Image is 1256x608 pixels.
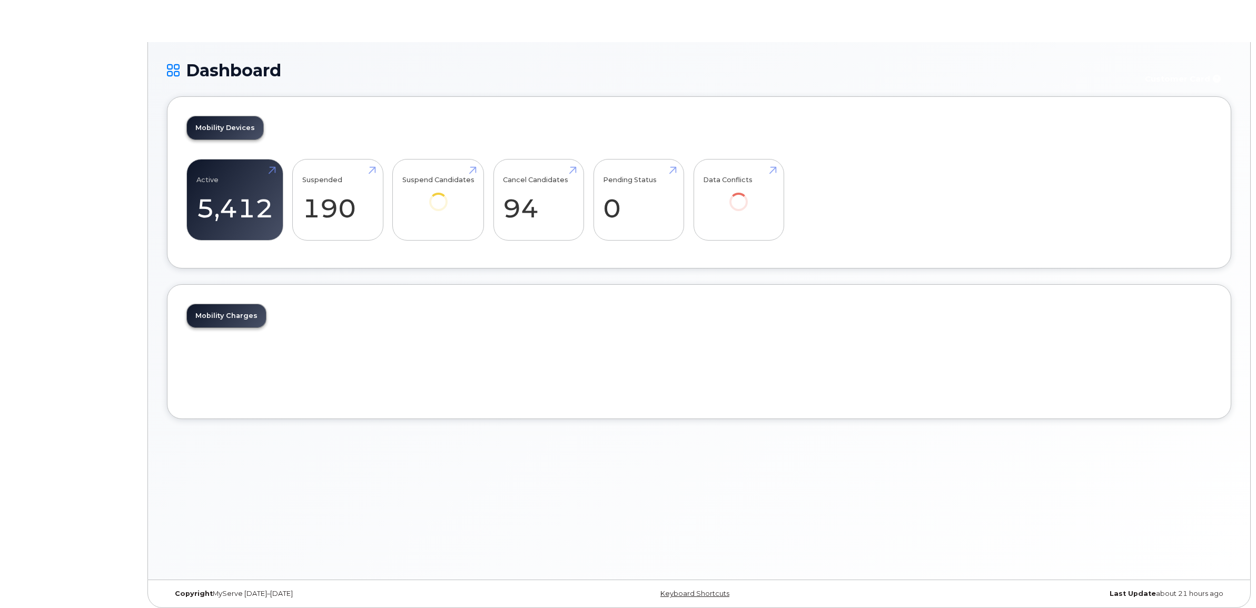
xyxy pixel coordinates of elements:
[402,165,474,226] a: Suspend Candidates
[503,165,574,235] a: Cancel Candidates 94
[175,590,213,597] strong: Copyright
[876,590,1231,598] div: about 21 hours ago
[703,165,774,226] a: Data Conflicts
[302,165,373,235] a: Suspended 190
[196,165,273,235] a: Active 5,412
[167,590,522,598] div: MyServe [DATE]–[DATE]
[1110,590,1156,597] strong: Last Update
[1136,69,1231,88] button: Customer Card
[187,116,263,139] a: Mobility Devices
[187,304,266,327] a: Mobility Charges
[167,61,1131,79] h1: Dashboard
[660,590,729,597] a: Keyboard Shortcuts
[603,165,674,235] a: Pending Status 0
